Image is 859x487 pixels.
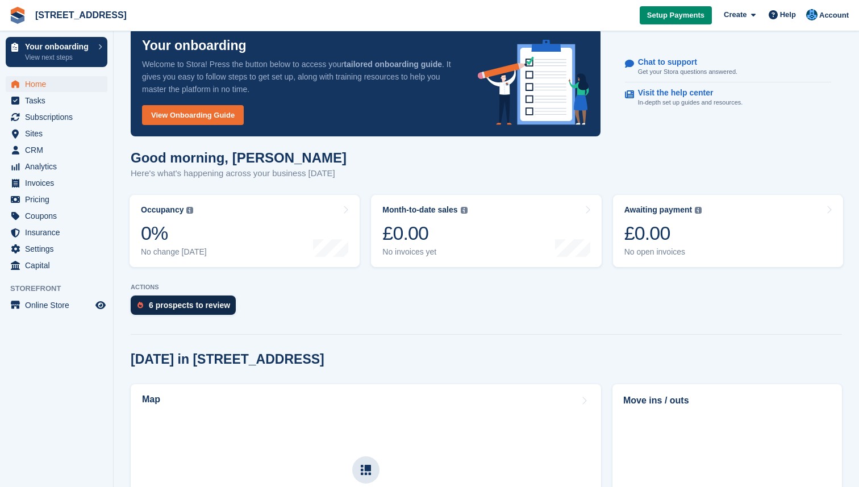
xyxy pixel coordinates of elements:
div: 0% [141,222,207,245]
a: menu [6,159,107,174]
a: 6 prospects to review [131,295,241,320]
span: Insurance [25,224,93,240]
a: menu [6,208,107,224]
img: prospect-51fa495bee0391a8d652442698ab0144808aea92771e9ea1ae160a38d050c398.svg [137,302,143,309]
a: menu [6,126,107,141]
span: CRM [25,142,93,158]
span: Storefront [10,283,113,294]
a: menu [6,297,107,313]
h2: Map [142,394,160,405]
h1: Good morning, [PERSON_NAME] [131,150,347,165]
img: onboarding-info-6c161a55d2c0e0a8cae90662b2fe09162a5109e8cc188191df67fb4f79e88e88.svg [478,40,589,125]
img: icon-info-grey-7440780725fd019a000dd9b08b2336e03edf1995a4989e88bcd33f0948082b44.svg [186,207,193,214]
p: View next steps [25,52,93,63]
strong: tailored onboarding guide [344,60,442,69]
a: Occupancy 0% No change [DATE] [130,195,360,267]
span: Tasks [25,93,93,109]
div: No change [DATE] [141,247,207,257]
p: ACTIONS [131,284,842,291]
p: Chat to support [638,57,728,67]
span: Account [819,10,849,21]
p: Your onboarding [25,43,93,51]
a: Chat to support Get your Stora questions answered. [625,52,831,83]
span: Help [780,9,796,20]
a: menu [6,257,107,273]
span: Pricing [25,192,93,207]
a: Awaiting payment £0.00 No open invoices [613,195,843,267]
a: Visit the help center In-depth set up guides and resources. [625,82,831,113]
span: Sites [25,126,93,141]
a: menu [6,109,107,125]
span: Home [25,76,93,92]
a: menu [6,142,107,158]
div: 6 prospects to review [149,301,230,310]
img: stora-icon-8386f47178a22dfd0bd8f6a31ec36ba5ce8667c1dd55bd0f319d3a0aa187defe.svg [9,7,26,24]
div: Occupancy [141,205,184,215]
a: menu [6,224,107,240]
a: Preview store [94,298,107,312]
a: menu [6,175,107,191]
a: menu [6,76,107,92]
span: Subscriptions [25,109,93,125]
a: Your onboarding View next steps [6,37,107,67]
img: map-icn-33ee37083ee616e46c38cad1a60f524a97daa1e2b2c8c0bc3eb3415660979fc1.svg [361,465,371,475]
a: menu [6,241,107,257]
a: Month-to-date sales £0.00 No invoices yet [371,195,601,267]
a: menu [6,192,107,207]
img: icon-info-grey-7440780725fd019a000dd9b08b2336e03edf1995a4989e88bcd33f0948082b44.svg [695,207,702,214]
div: £0.00 [382,222,467,245]
div: No invoices yet [382,247,467,257]
h2: Move ins / outs [623,394,831,407]
p: Your onboarding [142,39,247,52]
div: No open invoices [624,247,702,257]
p: Get your Stora questions answered. [638,67,737,77]
a: menu [6,93,107,109]
p: In-depth set up guides and resources. [638,98,743,107]
p: Welcome to Stora! Press the button below to access your . It gives you easy to follow steps to ge... [142,58,460,95]
span: Setup Payments [647,10,704,21]
p: Here's what's happening across your business [DATE] [131,167,347,180]
img: icon-info-grey-7440780725fd019a000dd9b08b2336e03edf1995a4989e88bcd33f0948082b44.svg [461,207,468,214]
a: Setup Payments [640,6,712,25]
a: View Onboarding Guide [142,105,244,125]
span: Capital [25,257,93,273]
p: Visit the help center [638,88,734,98]
h2: [DATE] in [STREET_ADDRESS] [131,352,324,367]
span: Invoices [25,175,93,191]
span: Coupons [25,208,93,224]
span: Settings [25,241,93,257]
div: Month-to-date sales [382,205,457,215]
div: Awaiting payment [624,205,693,215]
span: Analytics [25,159,93,174]
span: Online Store [25,297,93,313]
div: £0.00 [624,222,702,245]
a: [STREET_ADDRESS] [31,6,131,24]
img: Matt Nicoll-Jones [806,9,818,20]
span: Create [724,9,747,20]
